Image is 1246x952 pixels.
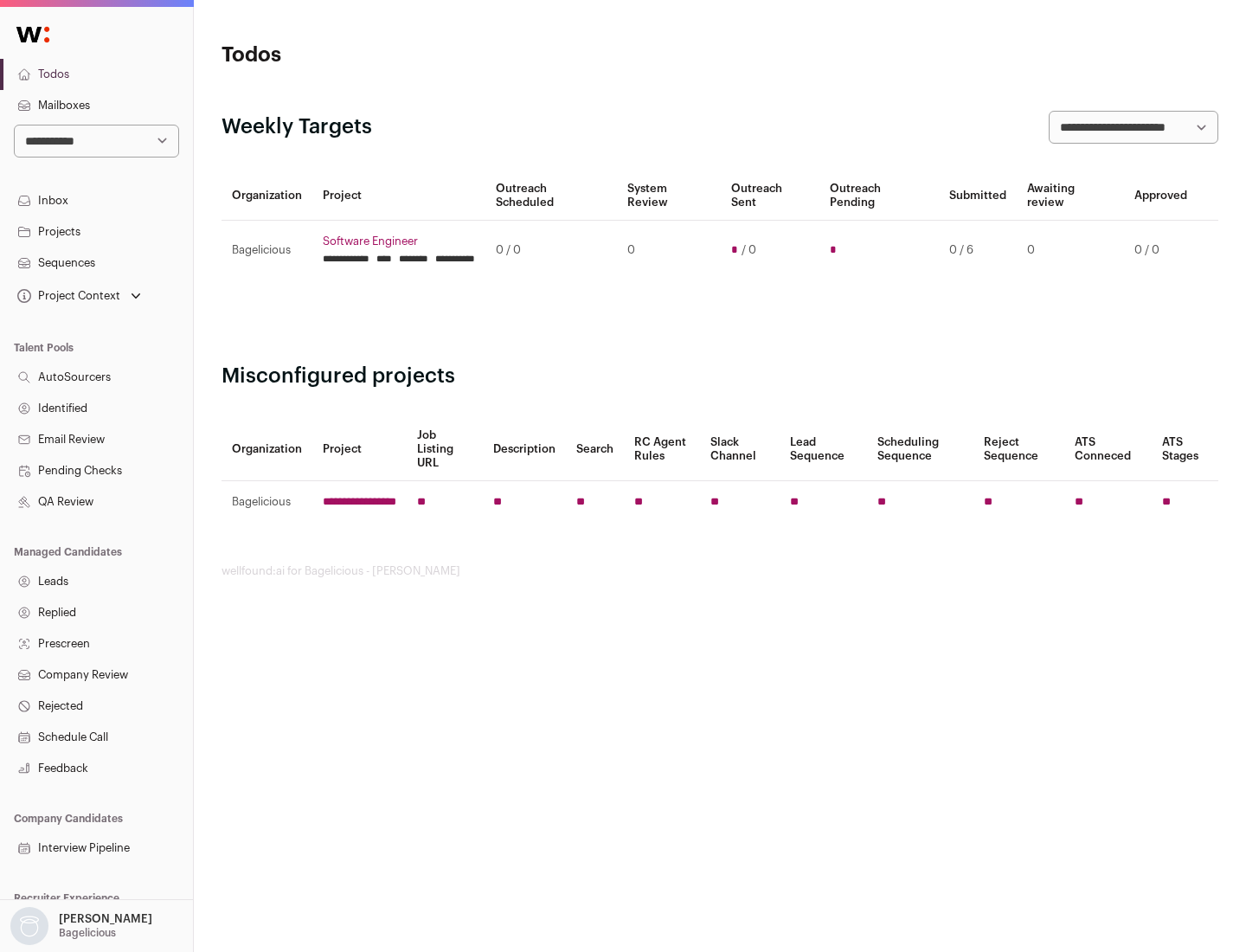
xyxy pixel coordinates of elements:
button: Open dropdown [14,284,145,308]
th: System Review [617,171,720,221]
td: 0 / 0 [485,221,617,280]
th: RC Agent Rules [624,418,699,481]
img: Wellfound [7,17,59,52]
td: Bagelicious [222,481,312,524]
th: Description [483,418,566,481]
button: Open dropdown [7,907,156,945]
td: 0 [617,221,720,280]
td: 0 [1017,221,1124,280]
p: Bagelicious [59,926,116,940]
th: Slack Channel [700,418,780,481]
th: Organization [222,171,312,221]
th: Reject Sequence [973,418,1065,481]
a: Software Engineer [323,235,475,248]
th: Approved [1124,171,1198,221]
th: Organization [222,418,312,481]
th: ATS Stages [1152,418,1218,481]
th: Lead Sequence [780,418,867,481]
td: 0 / 0 [1124,221,1198,280]
th: Project [312,418,407,481]
div: Project Context [14,289,120,303]
img: nopic.png [10,907,48,945]
h1: Todos [222,42,554,69]
th: Project [312,171,485,221]
span: / 0 [742,243,756,257]
th: Outreach Pending [819,171,938,221]
td: Bagelicious [222,221,312,280]
th: Scheduling Sequence [867,418,973,481]
p: [PERSON_NAME] [59,912,152,926]
th: Search [566,418,624,481]
td: 0 / 6 [939,221,1017,280]
th: Outreach Scheduled [485,171,617,221]
h2: Weekly Targets [222,113,372,141]
th: ATS Conneced [1064,418,1151,481]
th: Outreach Sent [721,171,820,221]
th: Awaiting review [1017,171,1124,221]
h2: Misconfigured projects [222,363,1218,390]
th: Submitted [939,171,1017,221]
footer: wellfound:ai for Bagelicious - [PERSON_NAME] [222,564,1218,578]
th: Job Listing URL [407,418,483,481]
